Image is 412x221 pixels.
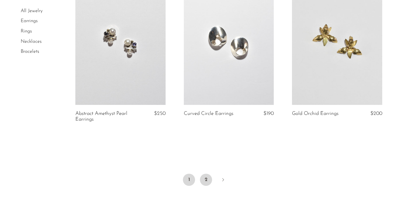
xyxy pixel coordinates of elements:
a: Earrings [21,19,38,24]
span: $250 [154,111,166,116]
span: $190 [263,111,274,116]
a: Rings [21,29,32,34]
span: 1 [183,174,195,186]
span: $200 [370,111,382,116]
a: Curved Circle Earrings [184,111,233,116]
a: All Jewelry [21,8,43,13]
a: 2 [200,174,212,186]
a: Gold Orchid Earrings [292,111,338,116]
a: Next [217,174,229,187]
a: Abstract Amethyst Pearl Earrings [75,111,135,122]
a: Bracelets [21,49,39,54]
a: Necklaces [21,39,42,44]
